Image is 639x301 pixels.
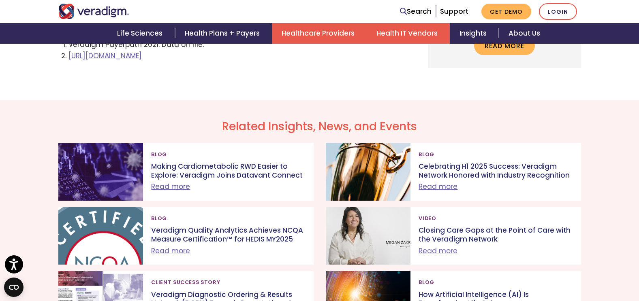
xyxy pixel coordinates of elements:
li: Veradigm Payerpath 2021. Data on file. [68,39,389,50]
button: Open CMP widget [4,278,24,297]
a: Health Plans + Payers [175,23,272,44]
span: Blog [151,212,167,225]
span: Blog [419,148,434,161]
a: About Us [499,23,550,44]
a: Read more [419,246,457,256]
p: Making Cardiometabolic RWD Easier to Explore: Veradigm Joins Datavant Connect [151,162,305,180]
a: Get Demo [481,4,531,19]
span: Client Success Story [151,276,220,289]
h2: Related Insights, News, and Events [58,120,581,134]
a: Read more [151,182,190,191]
span: Blog [419,276,434,289]
a: Read more [419,182,457,191]
p: Veradigm Quality Analytics Achieves NCQA Measure Certification™ for HEDIS MY2025 [151,226,305,244]
a: Support [440,6,468,16]
a: Search [400,6,432,17]
p: Closing Care Gaps at the Point of Care with the Veradigm Network [419,226,573,244]
span: Blog [151,148,167,161]
span: Video [419,212,436,225]
a: [URL][DOMAIN_NAME] [68,51,142,61]
a: Health IT Vendors [367,23,450,44]
a: Insights [450,23,499,44]
p: Celebrating H1 2025 Success: Veradigm Network Honored with Industry Recognition [419,162,573,180]
a: Read more [474,36,535,55]
img: Veradigm logo [58,4,129,19]
a: Login [539,3,577,20]
a: Life Sciences [107,23,175,44]
a: Healthcare Providers [272,23,367,44]
a: Read more [151,246,190,256]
